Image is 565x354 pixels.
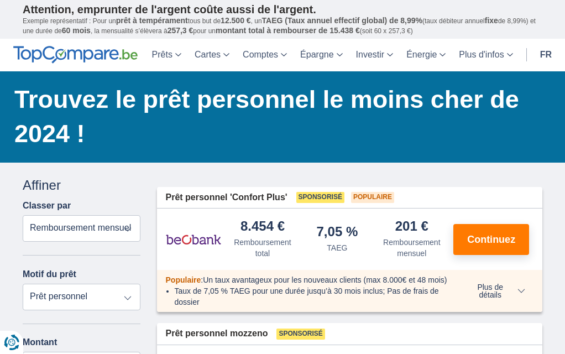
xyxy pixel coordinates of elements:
[166,191,287,204] span: Prêt personnel 'Confort Plus'
[294,39,349,71] a: Épargne
[395,220,428,235] div: 201 €
[533,39,558,71] a: fr
[166,327,268,340] span: Prêt personnel mozzeno
[485,16,498,25] span: fixe
[400,39,452,71] a: Énergie
[351,192,394,203] span: Populaire
[23,16,542,36] p: Exemple représentatif : Pour un tous but de , un (taux débiteur annuel de 8,99%) et une durée de ...
[23,3,542,16] p: Attention, emprunter de l'argent coûte aussi de l'argent.
[23,337,140,347] label: Montant
[221,16,251,25] span: 12.500 €
[327,242,347,253] div: TAEG
[276,329,325,340] span: Sponsorisé
[23,269,76,279] label: Motif du prêt
[236,39,294,71] a: Comptes
[230,237,296,259] div: Remboursement total
[13,46,138,64] img: TopCompare
[379,237,444,259] div: Remboursement mensuel
[317,225,358,240] div: 7,05 %
[166,275,201,284] span: Populaire
[175,285,448,308] li: Taux de 7,05 % TAEG pour une durée jusqu’à 30 mois inclus; Pas de frais de dossier
[240,220,285,235] div: 8.454 €
[166,226,221,253] img: pret personnel Beobank
[457,283,533,299] button: Plus de détails
[262,16,422,25] span: TAEG (Taux annuel effectif global) de 8,99%
[62,26,91,35] span: 60 mois
[23,201,71,211] label: Classer par
[116,16,188,25] span: prêt à tempérament
[216,26,360,35] span: montant total à rembourser de 15.438 €
[452,39,519,71] a: Plus d'infos
[203,275,447,284] span: Un taux avantageux pour les nouveaux clients (max 8.000€ et 48 mois)
[465,283,525,299] span: Plus de détails
[145,39,188,71] a: Prêts
[453,224,529,255] button: Continuez
[188,39,236,71] a: Cartes
[14,82,542,151] h1: Trouvez le prêt personnel le moins cher de 2024 !
[157,274,457,285] div: :
[296,192,344,203] span: Sponsorisé
[349,39,400,71] a: Investir
[467,235,515,244] span: Continuez
[23,176,140,195] div: Affiner
[168,26,193,35] span: 257,3 €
